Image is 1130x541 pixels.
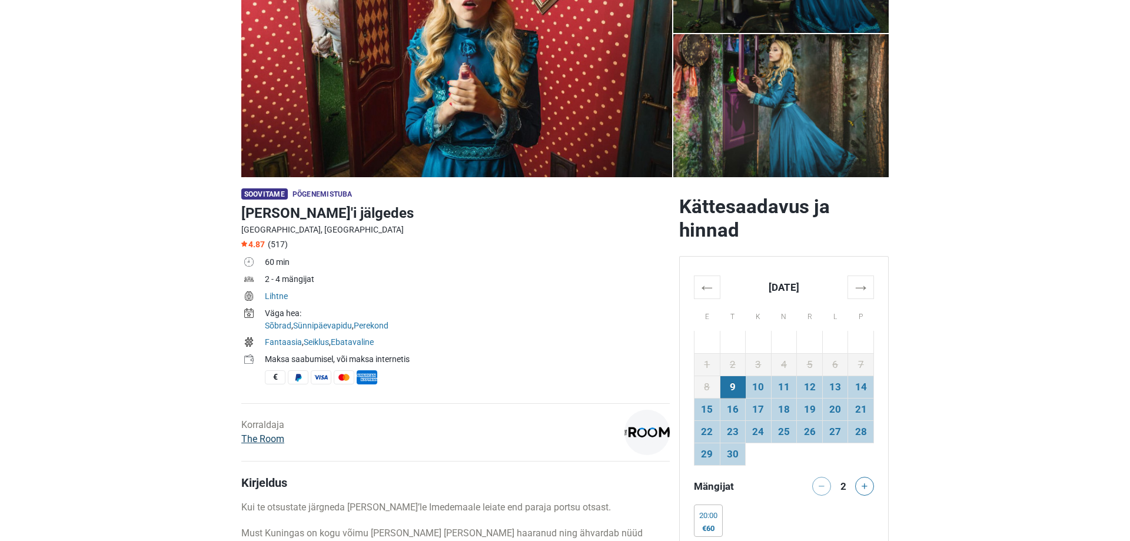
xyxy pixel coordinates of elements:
th: [DATE] [720,276,848,298]
td: 27 [822,420,848,443]
a: The Room [241,433,284,444]
th: L [822,298,848,331]
div: Maksa saabumisel, või maksa internetis [265,353,670,366]
td: 14 [848,376,874,398]
td: 18 [771,398,797,420]
div: Mängijat [689,477,784,496]
a: Seiklus [304,337,329,347]
td: 22 [694,420,720,443]
td: 20 [822,398,848,420]
td: 26 [797,420,823,443]
td: 25 [771,420,797,443]
td: 5 [797,353,823,376]
td: 10 [746,376,772,398]
td: 6 [822,353,848,376]
div: Väga hea: [265,307,670,320]
td: , , [265,306,670,335]
span: (517) [268,240,288,249]
span: PayPal [288,370,308,384]
td: 2 - 4 mängijat [265,272,670,289]
a: Lihtne [265,291,288,301]
th: N [771,298,797,331]
a: Perekond [354,321,388,330]
td: , , [265,335,670,352]
td: 30 [720,443,746,465]
td: 16 [720,398,746,420]
td: 2 [720,353,746,376]
td: 24 [746,420,772,443]
h4: Kirjeldus [241,476,670,490]
a: Sõbrad [265,321,291,330]
td: 19 [797,398,823,420]
td: 12 [797,376,823,398]
td: 23 [720,420,746,443]
div: [GEOGRAPHIC_DATA], [GEOGRAPHIC_DATA] [241,224,670,236]
div: 2 [836,477,850,493]
div: €60 [699,524,717,533]
td: 15 [694,398,720,420]
span: American Express [357,370,377,384]
span: Sularaha [265,370,285,384]
a: Alice'i jälgedes photo 4 [673,34,889,177]
a: Ebatavaline [331,337,374,347]
td: 9 [720,376,746,398]
th: R [797,298,823,331]
span: MasterCard [334,370,354,384]
td: 13 [822,376,848,398]
th: K [746,298,772,331]
td: 21 [848,398,874,420]
td: 11 [771,376,797,398]
a: Sünnipäevapidu [293,321,352,330]
a: Fantaasia [265,337,302,347]
td: 17 [746,398,772,420]
th: P [848,298,874,331]
td: 7 [848,353,874,376]
h1: [PERSON_NAME]'i jälgedes [241,203,670,224]
td: 8 [694,376,720,398]
span: 4.87 [241,240,265,249]
th: E [694,298,720,331]
span: Visa [311,370,331,384]
td: 29 [694,443,720,465]
span: Soovitame [241,188,288,200]
div: Korraldaja [241,418,284,446]
td: 28 [848,420,874,443]
td: 60 min [265,255,670,272]
img: Star [241,241,247,247]
td: 4 [771,353,797,376]
p: Kui te otsustate järgneda [PERSON_NAME]’le Imedemaale leiate end paraja portsu otsast. [241,500,670,515]
span: Põgenemistuba [293,190,353,198]
img: Alice'i jälgedes photo 5 [673,34,889,177]
td: 3 [746,353,772,376]
img: 1c9ac0159c94d8d0l.png [624,410,670,455]
th: → [848,276,874,298]
th: T [720,298,746,331]
th: ← [694,276,720,298]
td: 1 [694,353,720,376]
div: 20:00 [699,511,717,520]
h2: Kättesaadavus ja hinnad [679,195,889,242]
